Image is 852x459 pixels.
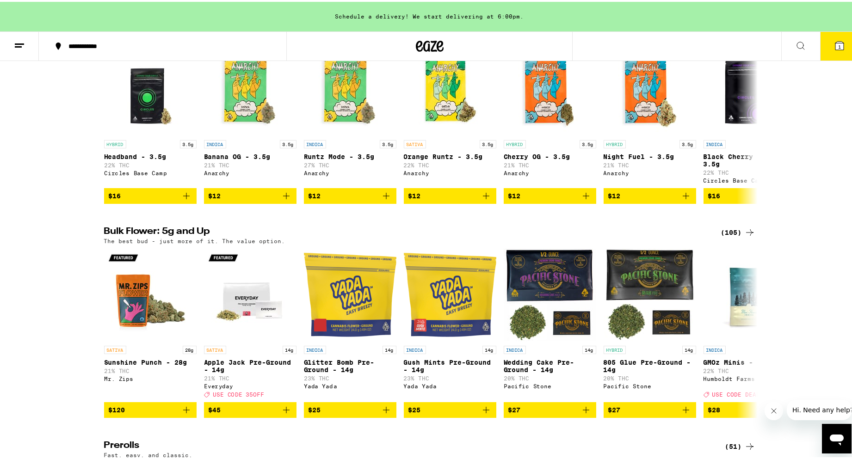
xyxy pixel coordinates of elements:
p: INDICA [704,344,726,352]
p: 23% THC [304,373,396,379]
p: 14g [482,344,496,352]
p: 28g [183,344,197,352]
p: 23% THC [404,373,496,379]
p: The best bud - just more of it. The value option. [104,236,285,242]
div: Humboldt Farms [704,374,796,380]
p: INDICA [504,344,526,352]
p: INDICA [204,138,226,147]
button: Add to bag [604,400,696,416]
span: $45 [209,404,221,412]
p: INDICA [704,138,726,147]
img: Humboldt Farms - GMOz Minis - 7g [704,247,796,339]
p: 3.5g [280,138,296,147]
img: Anarchy - Cherry OG - 3.5g [504,41,596,134]
div: Pacific Stone [604,381,696,387]
a: Open page for 805 Glue Pre-Ground - 14g from Pacific Stone [604,247,696,400]
p: INDICA [404,344,426,352]
p: Gush Mints Pre-Ground - 14g [404,357,496,372]
p: Headband - 3.5g [104,151,197,159]
a: Open page for Gush Mints Pre-Ground - 14g from Yada Yada [404,247,496,400]
img: Mr. Zips - Sunshine Punch - 28g [104,247,197,339]
img: Anarchy - Runtz Mode - 3.5g [304,41,396,134]
p: Fast, easy, and classic. [104,450,193,456]
iframe: Button to launch messaging window [822,422,852,452]
div: Pacific Stone [504,381,596,387]
img: Pacific Stone - Wedding Cake Pre-Ground - 14g [504,247,596,339]
p: HYBRID [604,138,626,147]
button: Add to bag [104,186,197,202]
p: 27% THC [304,160,396,166]
p: 22% THC [704,366,796,372]
button: Add to bag [404,400,496,416]
p: Banana OG - 3.5g [204,151,296,159]
img: Pacific Stone - 805 Glue Pre-Ground - 14g [604,247,696,339]
a: Open page for Wedding Cake Pre-Ground - 14g from Pacific Stone [504,247,596,400]
button: Add to bag [404,186,496,202]
p: 3.5g [380,138,396,147]
span: $12 [408,190,421,198]
p: SATIVA [204,344,226,352]
p: 3.5g [180,138,197,147]
iframe: Message from company [787,398,852,418]
span: USE CODE DEALZ [712,390,764,396]
a: Open page for Headband - 3.5g from Circles Base Camp [104,41,197,186]
p: Cherry OG - 3.5g [504,151,596,159]
p: Runtz Mode - 3.5g [304,151,396,159]
span: $12 [608,190,621,198]
a: (51) [725,439,755,450]
p: HYBRID [104,138,126,147]
span: $27 [508,404,521,412]
button: Add to bag [704,400,796,416]
a: Open page for Glitter Bomb Pre-Ground - 14g from Yada Yada [304,247,396,400]
p: INDICA [304,344,326,352]
div: Anarchy [504,168,596,174]
a: Open page for Apple Jack Pre-Ground - 14g from Everyday [204,247,296,400]
p: 20% THC [604,373,696,379]
p: 3.5g [679,138,696,147]
a: Open page for GMOz Minis - 7g from Humboldt Farms [704,247,796,400]
button: Add to bag [504,400,596,416]
p: 22% THC [704,168,796,174]
div: (105) [721,225,755,236]
p: 805 Glue Pre-Ground - 14g [604,357,696,372]
span: 1 [838,42,841,48]
span: $25 [408,404,421,412]
p: INDICA [304,138,326,147]
span: $27 [608,404,621,412]
span: $16 [708,190,721,198]
p: Orange Runtz - 3.5g [404,151,496,159]
span: $120 [109,404,125,412]
img: Anarchy - Night Fuel - 3.5g [604,41,696,134]
button: Add to bag [104,400,197,416]
p: Glitter Bomb Pre-Ground - 14g [304,357,396,372]
p: 20% THC [504,373,596,379]
a: Open page for Cherry OG - 3.5g from Anarchy [504,41,596,186]
img: Yada Yada - Gush Mints Pre-Ground - 14g [404,247,496,339]
button: Add to bag [504,186,596,202]
p: Wedding Cake Pre-Ground - 14g [504,357,596,372]
p: Black Cherry Gelato - 3.5g [704,151,796,166]
p: 22% THC [104,160,197,166]
img: Anarchy - Banana OG - 3.5g [204,41,296,134]
p: 21% THC [104,366,197,372]
div: Mr. Zips [104,374,197,380]
p: 14g [383,344,396,352]
span: Hi. Need any help? [6,6,67,14]
span: $12 [309,190,321,198]
p: 21% THC [204,160,296,166]
button: Add to bag [204,400,296,416]
div: Yada Yada [404,381,496,387]
p: 3.5g [580,138,596,147]
span: $12 [508,190,521,198]
button: Add to bag [304,186,396,202]
div: Anarchy [404,168,496,174]
div: Yada Yada [304,381,396,387]
span: USE CODE 35OFF [213,390,265,396]
p: Apple Jack Pre-Ground - 14g [204,357,296,372]
p: Sunshine Punch - 28g [104,357,197,364]
p: 21% THC [204,373,296,379]
p: 14g [582,344,596,352]
a: Open page for Orange Runtz - 3.5g from Anarchy [404,41,496,186]
img: Anarchy - Orange Runtz - 3.5g [404,41,496,134]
